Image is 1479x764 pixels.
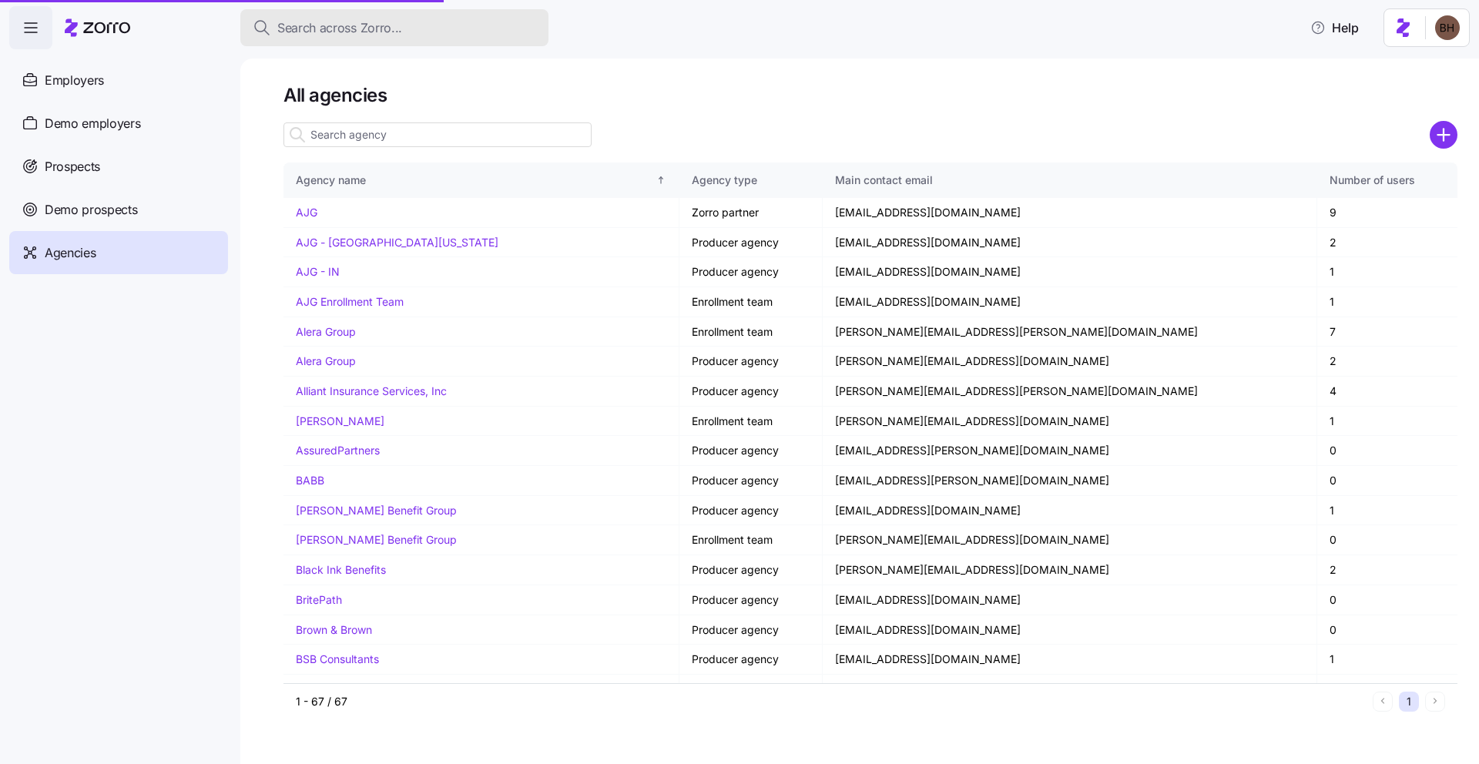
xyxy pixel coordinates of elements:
[679,257,823,287] td: Producer agency
[1317,198,1457,228] td: 9
[656,175,666,186] div: Sorted ascending
[296,444,380,457] a: AssuredPartners
[1317,615,1457,645] td: 0
[296,474,324,487] a: BABB
[679,555,823,585] td: Producer agency
[296,533,457,546] a: [PERSON_NAME] Benefit Group
[296,172,652,189] div: Agency name
[296,593,342,606] a: BritePath
[1425,692,1445,712] button: Next page
[823,198,1317,228] td: [EMAIL_ADDRESS][DOMAIN_NAME]
[679,645,823,675] td: Producer agency
[1298,12,1371,43] button: Help
[679,287,823,317] td: Enrollment team
[296,295,404,308] a: AJG Enrollment Team
[9,102,228,145] a: Demo employers
[823,317,1317,347] td: [PERSON_NAME][EMAIL_ADDRESS][PERSON_NAME][DOMAIN_NAME]
[296,384,447,397] a: Alliant Insurance Services, Inc
[679,347,823,377] td: Producer agency
[679,466,823,496] td: Producer agency
[45,71,104,90] span: Employers
[9,145,228,188] a: Prospects
[45,243,96,263] span: Agencies
[679,496,823,526] td: Producer agency
[823,496,1317,526] td: [EMAIL_ADDRESS][DOMAIN_NAME]
[679,585,823,615] td: Producer agency
[1317,257,1457,287] td: 1
[45,200,138,219] span: Demo prospects
[679,525,823,555] td: Enrollment team
[679,198,823,228] td: Zorro partner
[679,436,823,466] td: Producer agency
[1317,287,1457,317] td: 1
[296,623,372,636] a: Brown & Brown
[823,287,1317,317] td: [EMAIL_ADDRESS][DOMAIN_NAME]
[679,675,823,705] td: Enrollment team
[1399,692,1419,712] button: 1
[1317,525,1457,555] td: 0
[679,407,823,437] td: Enrollment team
[1317,645,1457,675] td: 1
[296,682,413,695] a: Choice Broker Services
[296,236,498,249] a: AJG - [GEOGRAPHIC_DATA][US_STATE]
[823,675,1317,705] td: [PERSON_NAME][EMAIL_ADDRESS][PERSON_NAME][DOMAIN_NAME]
[823,615,1317,645] td: [EMAIL_ADDRESS][DOMAIN_NAME]
[9,59,228,102] a: Employers
[296,694,1367,709] div: 1 - 67 / 67
[9,231,228,274] a: Agencies
[823,525,1317,555] td: [PERSON_NAME][EMAIL_ADDRESS][DOMAIN_NAME]
[823,347,1317,377] td: [PERSON_NAME][EMAIL_ADDRESS][DOMAIN_NAME]
[45,114,141,133] span: Demo employers
[296,652,379,665] a: BSB Consultants
[1310,18,1359,37] span: Help
[823,466,1317,496] td: [EMAIL_ADDRESS][PERSON_NAME][DOMAIN_NAME]
[283,122,592,147] input: Search agency
[1317,436,1457,466] td: 0
[692,172,810,189] div: Agency type
[1317,675,1457,705] td: 3
[1317,228,1457,258] td: 2
[1373,692,1393,712] button: Previous page
[1317,377,1457,407] td: 4
[679,317,823,347] td: Enrollment team
[679,377,823,407] td: Producer agency
[9,188,228,231] a: Demo prospects
[679,228,823,258] td: Producer agency
[823,407,1317,437] td: [PERSON_NAME][EMAIL_ADDRESS][DOMAIN_NAME]
[296,206,317,219] a: AJG
[296,414,384,427] a: [PERSON_NAME]
[823,645,1317,675] td: [EMAIL_ADDRESS][DOMAIN_NAME]
[823,228,1317,258] td: [EMAIL_ADDRESS][DOMAIN_NAME]
[1317,347,1457,377] td: 2
[1430,121,1457,149] svg: add icon
[1317,317,1457,347] td: 7
[835,172,1304,189] div: Main contact email
[1317,555,1457,585] td: 2
[1317,496,1457,526] td: 1
[45,157,100,176] span: Prospects
[296,504,457,517] a: [PERSON_NAME] Benefit Group
[823,555,1317,585] td: [PERSON_NAME][EMAIL_ADDRESS][DOMAIN_NAME]
[679,615,823,645] td: Producer agency
[1317,407,1457,437] td: 1
[823,436,1317,466] td: [EMAIL_ADDRESS][PERSON_NAME][DOMAIN_NAME]
[823,585,1317,615] td: [EMAIL_ADDRESS][DOMAIN_NAME]
[283,83,1457,107] h1: All agencies
[1317,466,1457,496] td: 0
[296,563,386,576] a: Black Ink Benefits
[823,377,1317,407] td: [PERSON_NAME][EMAIL_ADDRESS][PERSON_NAME][DOMAIN_NAME]
[296,354,356,367] a: Alera Group
[1330,172,1445,189] div: Number of users
[240,9,548,46] button: Search across Zorro...
[283,163,679,198] th: Agency nameSorted ascending
[1435,15,1460,40] img: c3c218ad70e66eeb89914ccc98a2927c
[277,18,402,38] span: Search across Zorro...
[296,325,356,338] a: Alera Group
[1317,585,1457,615] td: 0
[296,265,340,278] a: AJG - IN
[823,257,1317,287] td: [EMAIL_ADDRESS][DOMAIN_NAME]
